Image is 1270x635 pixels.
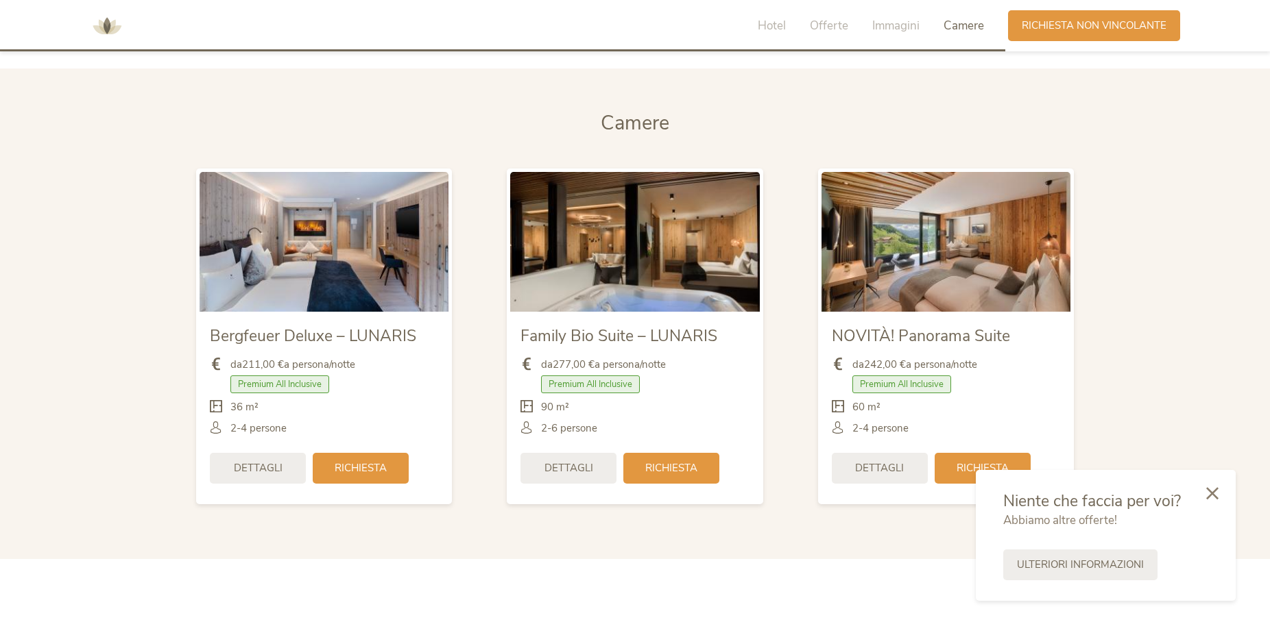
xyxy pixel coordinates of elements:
[852,358,977,372] span: da a persona/notte
[957,461,1009,475] span: Richiesta
[852,421,909,436] span: 2-4 persone
[832,325,1010,347] span: NOVITÀ! Panorama Suite
[335,461,387,475] span: Richiesta
[852,375,951,393] span: Premium All Inclusive
[1003,490,1181,512] span: Niente che faccia per voi?
[810,18,848,34] span: Offerte
[852,400,880,414] span: 60 m²
[210,325,416,347] span: Bergfeuer Deluxe – LUNARIS
[541,421,597,436] span: 2-6 persone
[1003,512,1117,528] span: Abbiamo altre offerte!
[234,461,283,475] span: Dettagli
[86,5,128,47] img: AMONTI & LUNARIS Wellnessresort
[230,375,329,393] span: Premium All Inclusive
[822,172,1070,312] img: NOVITÀ! Panorama Suite
[944,18,984,34] span: Camere
[86,21,128,30] a: AMONTI & LUNARIS Wellnessresort
[510,172,759,312] img: Family Bio Suite – LUNARIS
[541,375,640,393] span: Premium All Inclusive
[541,358,666,372] span: da a persona/notte
[230,421,287,436] span: 2-4 persone
[855,461,904,475] span: Dettagli
[1003,549,1158,580] a: Ulteriori informazioni
[758,18,786,34] span: Hotel
[200,172,448,312] img: Bergfeuer Deluxe – LUNARIS
[520,325,717,347] span: Family Bio Suite – LUNARIS
[242,358,284,371] b: 211,00 €
[541,400,569,414] span: 90 m²
[230,400,259,414] span: 36 m²
[230,358,355,372] span: da a persona/notte
[872,18,920,34] span: Immagini
[553,358,595,371] b: 277,00 €
[544,461,593,475] span: Dettagli
[645,461,697,475] span: Richiesta
[1017,558,1144,572] span: Ulteriori informazioni
[1022,18,1166,33] span: Richiesta non vincolante
[864,358,906,371] b: 242,00 €
[601,110,669,136] span: Camere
